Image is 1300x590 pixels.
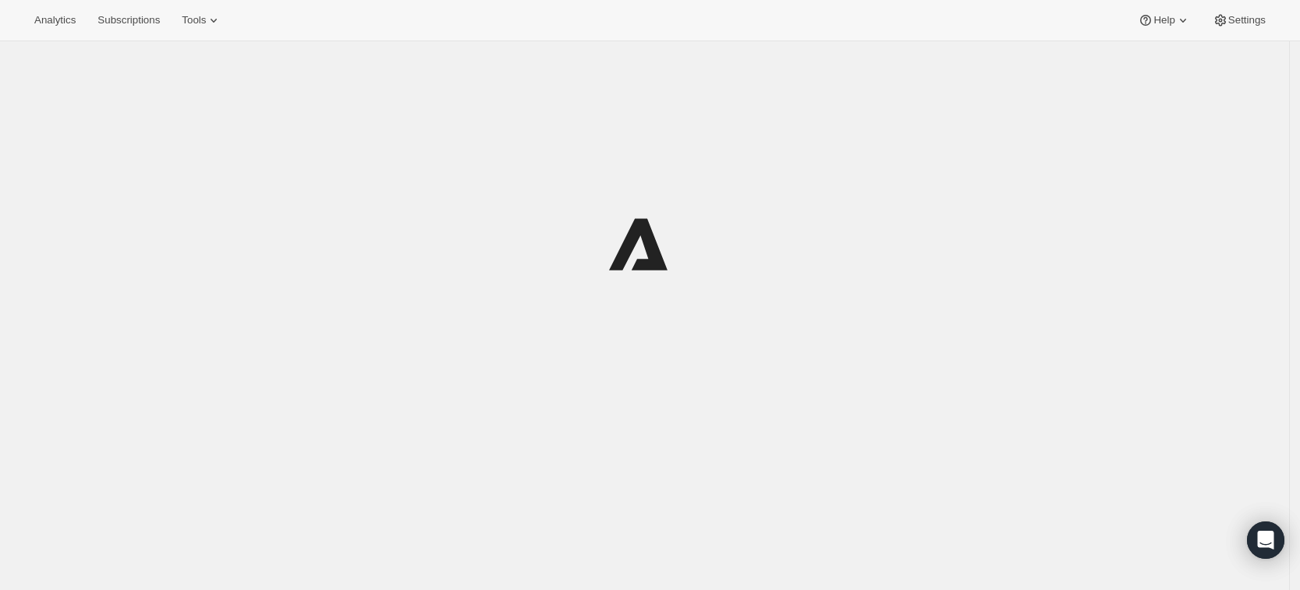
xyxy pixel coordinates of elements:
[25,9,85,31] button: Analytics
[172,9,231,31] button: Tools
[34,14,76,26] span: Analytics
[1228,14,1266,26] span: Settings
[1203,9,1275,31] button: Settings
[88,9,169,31] button: Subscriptions
[1128,9,1199,31] button: Help
[97,14,160,26] span: Subscriptions
[182,14,206,26] span: Tools
[1247,521,1284,559] div: Open Intercom Messenger
[1153,14,1174,26] span: Help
